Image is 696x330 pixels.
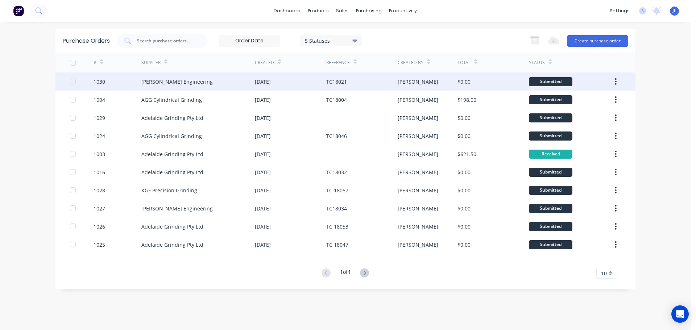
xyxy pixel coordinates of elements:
[529,222,572,231] div: Submitted
[94,223,105,230] div: 1026
[529,95,572,104] div: Submitted
[13,5,24,16] img: Factory
[326,96,347,104] div: TC18004
[340,268,351,279] div: 1 of 4
[305,37,357,44] div: 5 Statuses
[457,223,471,230] div: $0.00
[671,305,689,323] div: Open Intercom Messenger
[270,5,304,16] a: dashboard
[601,270,607,277] span: 10
[94,114,105,122] div: 1029
[304,5,332,16] div: products
[398,223,438,230] div: [PERSON_NAME]
[567,35,628,47] button: Create purchase order
[141,205,213,212] div: [PERSON_NAME] Engineering
[529,59,545,66] div: Status
[326,205,347,212] div: TC18034
[398,241,438,248] div: [PERSON_NAME]
[219,35,280,46] input: Order Date
[141,168,203,176] div: Adelaide Grinding Pty Ltd
[326,59,350,66] div: Reference
[672,8,676,14] span: JL
[94,132,105,140] div: 1024
[326,78,347,85] div: TC18021
[141,59,161,66] div: Supplier
[398,205,438,212] div: [PERSON_NAME]
[94,59,96,66] div: #
[141,241,203,248] div: Adelaide Grinding Pty Ltd
[136,37,196,45] input: Search purchase orders...
[141,96,202,104] div: AGG Cylindrical Grinding
[529,240,572,249] div: Submitted
[141,132,202,140] div: AGG Cylindrical Grinding
[255,59,274,66] div: Created
[255,223,271,230] div: [DATE]
[255,150,271,158] div: [DATE]
[94,150,105,158] div: 1003
[529,186,572,195] div: Submitted
[94,241,105,248] div: 1025
[529,150,572,159] div: Received
[606,5,633,16] div: settings
[141,78,213,85] div: [PERSON_NAME] Engineering
[457,187,471,194] div: $0.00
[94,168,105,176] div: 1016
[529,168,572,177] div: Submitted
[457,205,471,212] div: $0.00
[457,132,471,140] div: $0.00
[457,59,471,66] div: Total
[326,187,348,194] div: TC 18057
[398,59,423,66] div: Created By
[94,78,105,85] div: 1030
[352,5,385,16] div: purchasing
[398,96,438,104] div: [PERSON_NAME]
[398,132,438,140] div: [PERSON_NAME]
[141,187,197,194] div: KGF Precision Grinding
[398,168,438,176] div: [PERSON_NAME]
[385,5,420,16] div: productivity
[255,132,271,140] div: [DATE]
[457,241,471,248] div: $0.00
[141,223,203,230] div: Adelaide Grinding Pty Ltd
[255,168,271,176] div: [DATE]
[398,187,438,194] div: [PERSON_NAME]
[255,96,271,104] div: [DATE]
[529,113,572,122] div: Submitted
[529,204,572,213] div: Submitted
[529,131,572,141] div: Submitted
[457,96,476,104] div: $198.00
[326,132,347,140] div: TC18046
[398,78,438,85] div: [PERSON_NAME]
[398,114,438,122] div: [PERSON_NAME]
[457,168,471,176] div: $0.00
[457,78,471,85] div: $0.00
[326,241,348,248] div: TC 18047
[255,187,271,194] div: [DATE]
[94,187,105,194] div: 1028
[94,96,105,104] div: 1004
[457,150,476,158] div: $621.50
[255,78,271,85] div: [DATE]
[529,77,572,86] div: Submitted
[255,114,271,122] div: [DATE]
[457,114,471,122] div: $0.00
[326,223,348,230] div: TC 18053
[255,205,271,212] div: [DATE]
[63,37,110,45] div: Purchase Orders
[326,168,347,176] div: TC18032
[141,150,203,158] div: Adelaide Grinding Pty Ltd
[141,114,203,122] div: Adelaide Grinding Pty Ltd
[94,205,105,212] div: 1027
[255,241,271,248] div: [DATE]
[398,150,438,158] div: [PERSON_NAME]
[332,5,352,16] div: sales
